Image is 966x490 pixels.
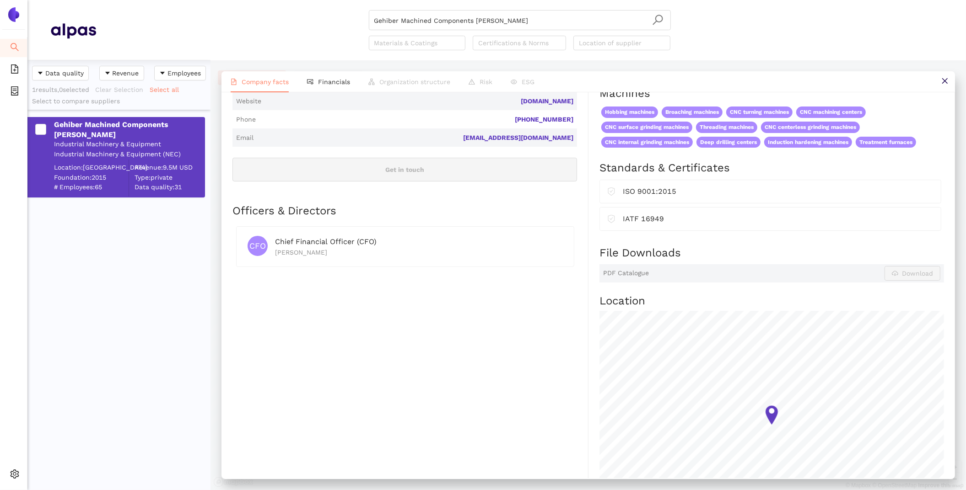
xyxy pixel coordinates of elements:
[10,83,19,101] span: container
[249,236,265,256] span: CFO
[149,82,185,97] button: Select all
[599,160,944,176] h2: Standards & Certificates
[307,79,313,85] span: fund-view
[6,7,21,22] img: Logo
[104,70,111,77] span: caret-down
[54,149,204,159] div: Industrial Machinery & Equipment (NEC)
[159,70,166,77] span: caret-down
[469,79,475,85] span: warning
[236,133,254,143] span: Email
[54,163,129,172] div: Location: [GEOGRAPHIC_DATA]
[696,137,761,148] span: Deep drilling centers
[231,79,237,85] span: file-text
[10,466,19,485] span: setting
[54,183,129,192] span: # Employees: 65
[242,78,289,85] span: Company facts
[726,107,793,118] span: CNC turning machines
[623,213,934,224] div: IATF 16949
[135,173,204,182] span: Type: private
[95,82,149,97] button: Clear Selection
[607,186,615,196] span: safety-certificate
[601,107,658,118] span: Hobbing machines
[652,14,664,26] span: search
[54,140,204,149] div: Industrial Machinery & Equipment
[796,107,866,118] span: CNC machining centers
[45,68,84,78] span: Data quality
[480,78,492,85] span: Risk
[54,173,129,182] span: Foundation: 2015
[856,137,916,148] span: Treatment furnaces
[150,85,179,95] span: Select all
[54,120,204,140] div: Gehiber Machined Components [PERSON_NAME]
[599,293,944,309] h2: Location
[232,203,577,219] h2: Officers & Directors
[99,66,144,80] button: caret-downRevenue
[135,163,204,172] div: Revenue: 9.5M USD
[167,68,201,78] span: Employees
[599,245,944,261] h2: File Downloads
[607,213,615,223] span: safety-certificate
[603,269,649,278] span: PDF Catalogue
[599,86,944,101] h2: Machines
[601,122,692,133] span: CNC surface grinding machines
[662,107,723,118] span: Broaching machines
[522,78,534,85] span: ESG
[275,247,563,257] div: [PERSON_NAME]
[511,79,517,85] span: eye
[761,122,860,133] span: CNC centerless grinding machines
[113,68,139,78] span: Revenue
[934,71,955,92] button: close
[275,237,377,246] span: Chief Financial Officer (CFO)
[32,97,206,106] div: Select to compare suppliers
[236,97,261,106] span: Website
[318,78,350,85] span: Financials
[696,122,757,133] span: Threading machines
[236,115,256,124] span: Phone
[154,66,206,80] button: caret-downEmployees
[368,79,375,85] span: apartment
[623,186,934,197] div: ISO 9001:2015
[37,70,43,77] span: caret-down
[32,66,89,80] button: caret-downData quality
[379,78,450,85] span: Organization structure
[50,19,96,42] img: Homepage
[10,61,19,80] span: file-add
[135,183,204,192] span: Data quality: 31
[764,137,852,148] span: Induction hardening machines
[601,137,693,148] span: CNC internal grinding machines
[32,86,89,93] span: 1 results, 0 selected
[10,39,19,58] span: search
[941,77,949,85] span: close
